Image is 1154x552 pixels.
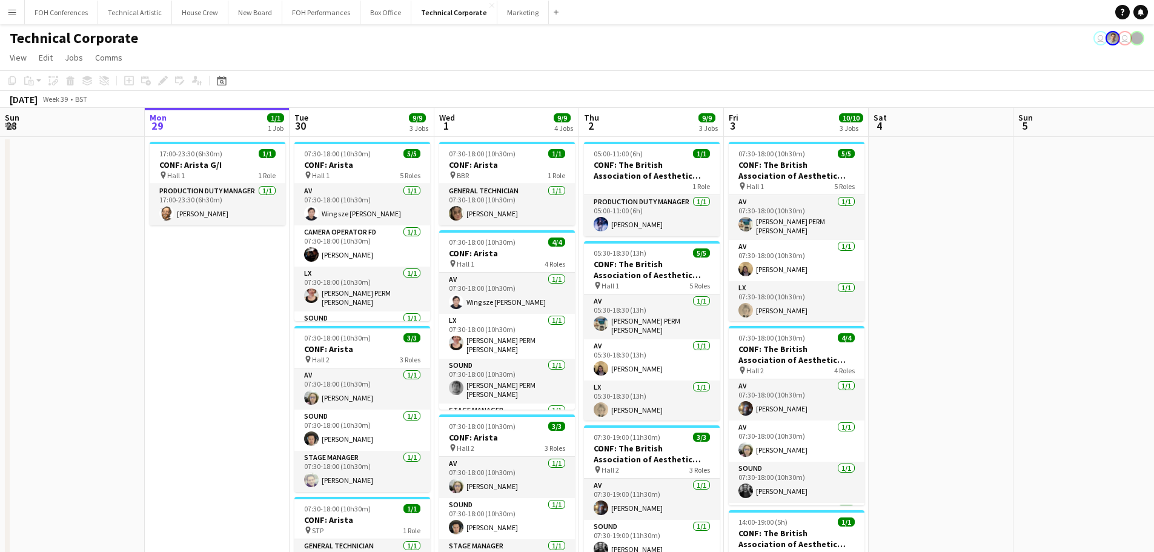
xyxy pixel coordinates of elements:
[584,142,720,236] app-job-card: 05:00-11:00 (6h)1/1CONF: The British Association of Aesthetic Plastic Surgeons1 RoleProduction Du...
[25,1,98,24] button: FOH Conferences
[729,503,864,544] app-card-role: Stage Manager1/1
[548,149,565,158] span: 1/1
[10,52,27,63] span: View
[439,159,575,170] h3: CONF: Arista
[312,355,330,364] span: Hall 2
[439,273,575,314] app-card-role: AV1/107:30-18:00 (10h30m)Wing sze [PERSON_NAME]
[729,326,864,505] div: 07:30-18:00 (10h30m)4/4CONF: The British Association of Aesthetic Plastic Surgeons Hall 24 RolesA...
[584,294,720,339] app-card-role: AV1/105:30-18:30 (13h)[PERSON_NAME] PERM [PERSON_NAME]
[439,230,575,410] app-job-card: 07:30-18:00 (10h30m)4/4CONF: Arista Hall 14 RolesAV1/107:30-18:00 (10h30m)Wing sze [PERSON_NAME]L...
[39,52,53,63] span: Edit
[1016,119,1033,133] span: 5
[34,50,58,65] a: Edit
[746,182,764,191] span: Hall 1
[874,112,887,123] span: Sat
[594,433,660,442] span: 07:30-19:00 (11h30m)
[689,465,710,474] span: 3 Roles
[439,432,575,443] h3: CONF: Arista
[294,344,430,354] h3: CONF: Arista
[729,142,864,321] div: 07:30-18:00 (10h30m)5/5CONF: The British Association of Aesthetic Plastic Surgeons Hall 15 RolesA...
[439,404,575,445] app-card-role: Stage Manager1/1
[95,52,122,63] span: Comms
[698,113,715,122] span: 9/9
[602,465,619,474] span: Hall 2
[294,112,308,123] span: Tue
[594,248,646,258] span: 05:30-18:30 (13h)
[60,50,88,65] a: Jobs
[294,326,430,492] app-job-card: 07:30-18:00 (10h30m)3/3CONF: Arista Hall 23 RolesAV1/107:30-18:00 (10h30m)[PERSON_NAME]Sound1/107...
[584,112,599,123] span: Thu
[839,113,863,122] span: 10/10
[1118,31,1132,45] app-user-avatar: Liveforce Admin
[267,113,284,122] span: 1/1
[312,171,330,180] span: Hall 1
[727,119,738,133] span: 3
[403,333,420,342] span: 3/3
[872,119,887,133] span: 4
[545,444,565,453] span: 3 Roles
[10,29,138,47] h1: Technical Corporate
[150,142,285,225] app-job-card: 17:00-23:30 (6h30m)1/1CONF: Arista G/I Hall 11 RoleProduction Duty Manager1/117:00-23:30 (6h30m)[...
[439,498,575,539] app-card-role: Sound1/107:30-18:00 (10h30m)[PERSON_NAME]
[738,333,805,342] span: 07:30-18:00 (10h30m)
[228,1,282,24] button: New Board
[400,355,420,364] span: 3 Roles
[840,124,863,133] div: 3 Jobs
[584,339,720,381] app-card-role: AV1/105:30-18:30 (13h)[PERSON_NAME]
[258,171,276,180] span: 1 Role
[602,281,619,290] span: Hall 1
[312,526,323,535] span: STP
[584,443,720,465] h3: CONF: The British Association of Aesthetic Plastic Surgeons
[1018,112,1033,123] span: Sun
[282,1,360,24] button: FOH Performances
[834,366,855,375] span: 4 Roles
[439,359,575,404] app-card-role: Sound1/107:30-18:00 (10h30m)[PERSON_NAME] PERM [PERSON_NAME]
[457,444,474,453] span: Hall 2
[294,267,430,311] app-card-role: LX1/107:30-18:00 (10h30m)[PERSON_NAME] PERM [PERSON_NAME]
[738,149,805,158] span: 07:30-18:00 (10h30m)
[838,517,855,527] span: 1/1
[439,184,575,225] app-card-role: General Technician1/107:30-18:00 (10h30m)[PERSON_NAME]
[729,421,864,462] app-card-role: AV1/107:30-18:00 (10h30m)[PERSON_NAME]
[838,333,855,342] span: 4/4
[457,259,474,268] span: Hall 1
[403,526,420,535] span: 1 Role
[729,379,864,421] app-card-role: AV1/107:30-18:00 (10h30m)[PERSON_NAME]
[75,95,87,104] div: BST
[729,528,864,550] h3: CONF: The British Association of Aesthetic Plastic Surgeons
[449,149,516,158] span: 07:30-18:00 (10h30m)
[693,433,710,442] span: 3/3
[729,281,864,322] app-card-role: LX1/107:30-18:00 (10h30m)[PERSON_NAME]
[729,195,864,240] app-card-role: AV1/107:30-18:00 (10h30m)[PERSON_NAME] PERM [PERSON_NAME]
[304,333,371,342] span: 07:30-18:00 (10h30m)
[439,457,575,498] app-card-role: AV1/107:30-18:00 (10h30m)[PERSON_NAME]
[834,182,855,191] span: 5 Roles
[838,149,855,158] span: 5/5
[148,119,167,133] span: 29
[693,248,710,258] span: 5/5
[729,240,864,281] app-card-role: AV1/107:30-18:00 (10h30m)[PERSON_NAME]
[692,182,710,191] span: 1 Role
[294,142,430,321] app-job-card: 07:30-18:00 (10h30m)5/5CONF: Arista Hall 15 RolesAV1/107:30-18:00 (10h30m)Wing sze [PERSON_NAME]C...
[746,366,764,375] span: Hall 2
[729,462,864,503] app-card-role: Sound1/107:30-18:00 (10h30m)[PERSON_NAME]
[439,142,575,225] div: 07:30-18:00 (10h30m)1/1CONF: Arista BBR1 RoleGeneral Technician1/107:30-18:00 (10h30m)[PERSON_NAME]
[449,238,516,247] span: 07:30-18:00 (10h30m)
[259,149,276,158] span: 1/1
[548,238,565,247] span: 4/4
[10,93,38,105] div: [DATE]
[150,184,285,225] app-card-role: Production Duty Manager1/117:00-23:30 (6h30m)[PERSON_NAME]
[729,159,864,181] h3: CONF: The British Association of Aesthetic Plastic Surgeons
[439,112,455,123] span: Wed
[304,149,371,158] span: 07:30-18:00 (10h30m)
[584,241,720,421] app-job-card: 05:30-18:30 (13h)5/5CONF: The British Association of Aesthetic Plastic Surgeons Hall 15 RolesAV1/...
[439,248,575,259] h3: CONF: Arista
[403,504,420,513] span: 1/1
[699,124,718,133] div: 3 Jobs
[172,1,228,24] button: House Crew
